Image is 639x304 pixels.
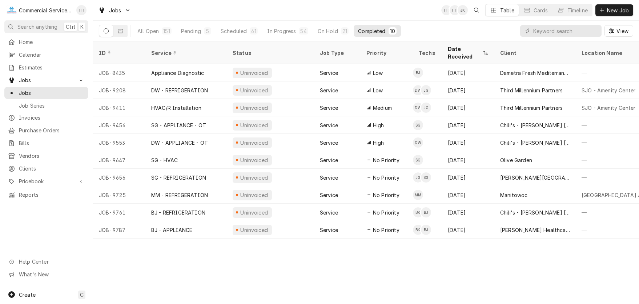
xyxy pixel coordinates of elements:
[500,174,570,181] div: [PERSON_NAME][GEOGRAPHIC_DATA] - [GEOGRAPHIC_DATA]
[19,51,85,59] span: Calendar
[93,81,145,99] div: JOB-9208
[442,99,494,116] div: [DATE]
[500,69,570,77] div: Dametra Fresh Mediterranean
[19,152,85,160] span: Vendors
[4,74,88,86] a: Go to Jobs
[421,172,431,183] div: Sebastian Gomez's Avatar
[606,7,630,14] span: New Job
[534,7,548,14] div: Cards
[421,172,431,183] div: SG
[450,5,460,15] div: TH
[7,5,17,15] div: Commercial Service Co.'s Avatar
[413,207,423,217] div: Bill Key's Avatar
[421,85,431,95] div: JG
[413,190,423,200] div: MM
[95,4,134,16] a: Go to Jobs
[267,27,296,35] div: In Progress
[76,5,87,15] div: TH
[442,64,494,81] div: [DATE]
[240,174,269,181] div: Uninvoiced
[413,225,423,235] div: Bill Key's Avatar
[373,209,399,216] span: No Priority
[19,89,85,97] span: Jobs
[413,85,423,95] div: DW
[500,139,570,147] div: Chili's - [PERSON_NAME] [PERSON_NAME]
[373,121,384,129] span: High
[442,186,494,204] div: [DATE]
[421,103,431,113] div: Joey Gallegos's Avatar
[320,156,338,164] div: Service
[320,87,338,94] div: Service
[109,7,121,14] span: Jobs
[442,169,494,186] div: [DATE]
[413,172,423,183] div: JG
[366,49,406,57] div: Priority
[4,112,88,124] a: Invoices
[442,81,494,99] div: [DATE]
[373,139,384,147] span: High
[93,204,145,221] div: JOB-9761
[373,104,392,112] span: Medium
[421,225,431,235] div: Brandon Johnson's Avatar
[413,190,423,200] div: Mark Mottau's Avatar
[413,155,423,165] div: Sebastian Gomez's Avatar
[413,85,423,95] div: David Waite's Avatar
[19,191,85,199] span: Reports
[320,191,338,199] div: Service
[320,121,338,129] div: Service
[320,174,338,181] div: Service
[151,139,208,147] div: DW - APPLIANCE - OT
[151,174,206,181] div: SG - REFRIGERATION
[421,207,431,217] div: BJ
[419,49,436,57] div: Techs
[240,209,269,216] div: Uninvoiced
[151,191,208,199] div: MM - REFRIGERATION
[76,5,87,15] div: Tricia Hansen's Avatar
[604,25,633,37] button: View
[500,104,563,112] div: Third Millennium Partners
[413,155,423,165] div: SG
[151,104,201,112] div: HVAC/R Installation
[320,69,338,77] div: Service
[181,27,201,35] div: Pending
[442,134,494,151] div: [DATE]
[500,7,514,14] div: Table
[4,137,88,149] a: Bills
[80,23,84,31] span: K
[151,69,204,77] div: Appliance Diagnostic
[205,27,210,35] div: 5
[221,27,247,35] div: Scheduled
[413,120,423,130] div: SG
[4,87,88,99] a: Jobs
[582,104,635,112] div: SJO - Amenity Center
[4,20,88,33] button: Search anythingCtrlK
[17,23,57,31] span: Search anything
[500,87,563,94] div: Third Millennium Partners
[19,7,72,14] div: Commercial Service Co.
[373,174,399,181] span: No Priority
[66,23,75,31] span: Ctrl
[240,104,269,112] div: Uninvoiced
[320,104,338,112] div: Service
[19,258,84,265] span: Help Center
[4,268,88,280] a: Go to What's New
[413,207,423,217] div: BK
[442,116,494,134] div: [DATE]
[500,226,570,234] div: [PERSON_NAME] Healthcare
[413,68,423,78] div: BJ
[442,204,494,221] div: [DATE]
[421,225,431,235] div: BJ
[19,64,85,71] span: Estimates
[240,139,269,147] div: Uninvoiced
[390,27,395,35] div: 10
[421,103,431,113] div: JG
[413,137,423,148] div: David Waite's Avatar
[151,209,205,216] div: BJ - REFRIGERATION
[358,27,385,35] div: Completed
[93,116,145,134] div: JOB-9456
[441,5,451,15] div: Tricia Hansen's Avatar
[4,150,88,162] a: Vendors
[448,45,481,60] div: Date Received
[240,191,269,199] div: Uninvoiced
[615,27,630,35] span: View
